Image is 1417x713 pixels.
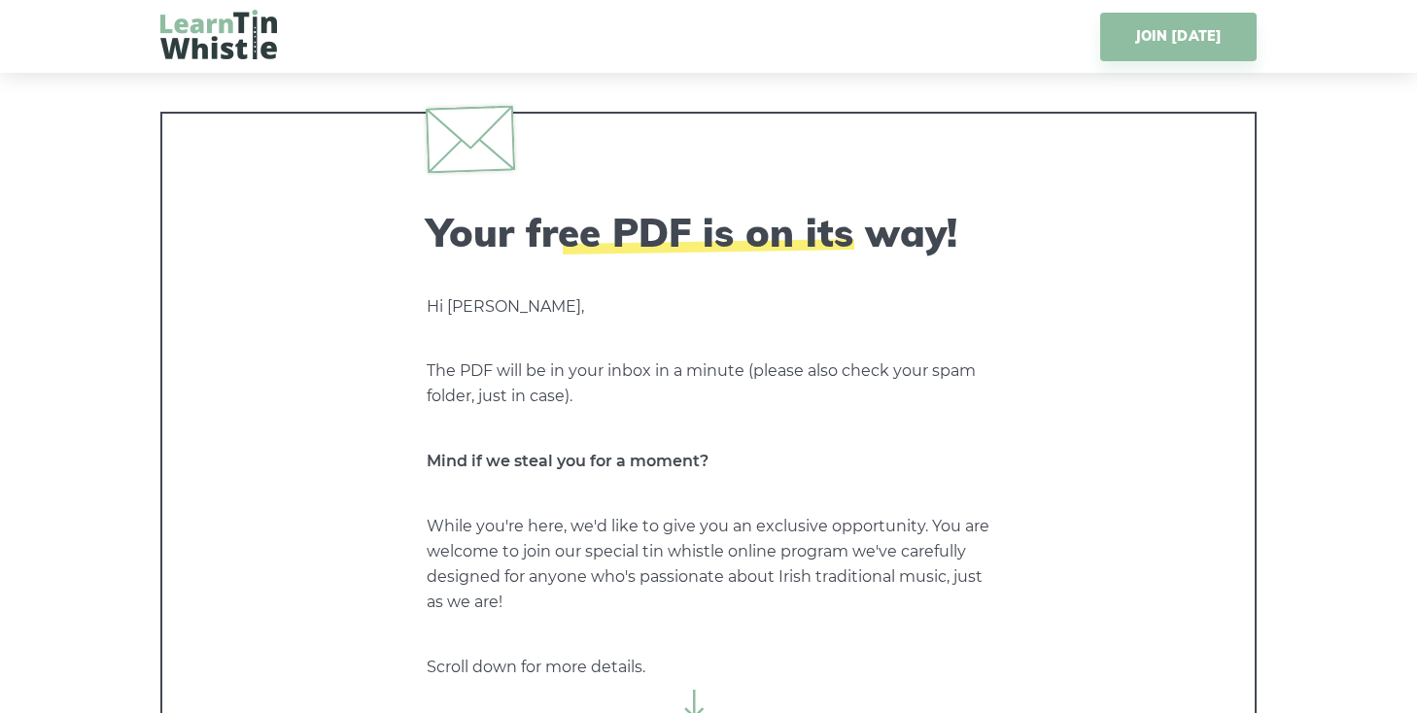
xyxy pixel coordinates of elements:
[427,294,990,320] p: Hi [PERSON_NAME],
[427,452,708,470] strong: Mind if we steal you for a moment?
[160,10,277,59] img: LearnTinWhistle.com
[427,358,990,409] p: The PDF will be in your inbox in a minute (please also check your spam folder, just in case).
[1100,13,1257,61] a: JOIN [DATE]
[427,655,990,680] p: Scroll down for more details.
[427,514,990,615] p: While you're here, we'd like to give you an exclusive opportunity. You are welcome to join our sp...
[426,105,515,173] img: envelope.svg
[427,209,990,255] h2: Your free PDF is on its way!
